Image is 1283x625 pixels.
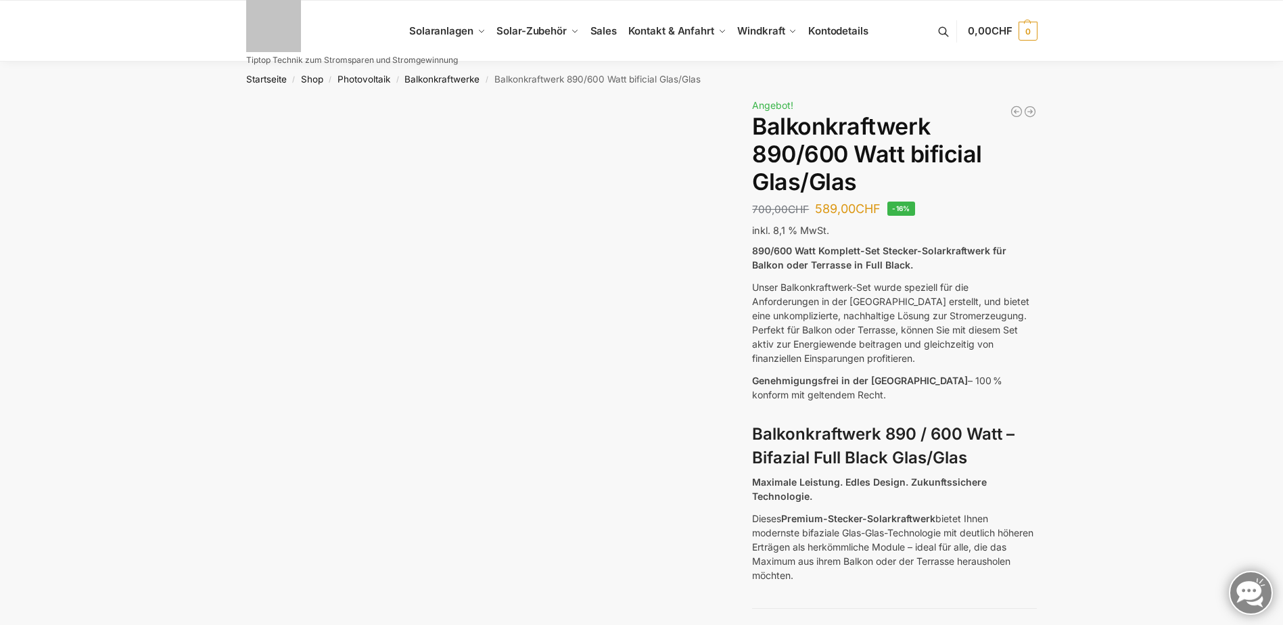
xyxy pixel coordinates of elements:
span: CHF [992,24,1012,37]
a: Sales [584,1,622,62]
bdi: 589,00 [815,202,881,216]
span: Solar-Zubehör [496,24,567,37]
p: Unser Balkonkraftwerk-Set wurde speziell für die Anforderungen in der [GEOGRAPHIC_DATA] erstellt,... [752,280,1037,365]
a: 0,00CHF 0 [968,11,1037,51]
h1: Balkonkraftwerk 890/600 Watt bificial Glas/Glas [752,113,1037,195]
span: Sales [590,24,617,37]
span: CHF [856,202,881,216]
span: Angebot! [752,99,793,111]
a: Solar-Zubehör [491,1,584,62]
a: Kontodetails [803,1,874,62]
span: CHF [788,203,809,216]
nav: Breadcrumb [222,62,1061,97]
span: / [323,74,337,85]
p: Tiptop Technik zum Stromsparen und Stromgewinnung [246,56,458,64]
strong: 890/600 Watt Komplett-Set Stecker-Solarkraftwerk für Balkon oder Terrasse in Full Black. [752,245,1006,271]
span: – 100 % konform mit geltendem Recht. [752,375,1002,400]
a: Shop [301,74,323,85]
span: Kontodetails [808,24,868,37]
a: Kontakt & Anfahrt [622,1,732,62]
span: / [390,74,404,85]
span: / [480,74,494,85]
p: Dieses bietet Ihnen modernste bifaziale Glas-Glas-Technologie mit deutlich höheren Erträgen als h... [752,511,1037,582]
span: 0 [1019,22,1037,41]
span: 0,00 [968,24,1012,37]
a: Startseite [246,74,287,85]
a: 890/600 Watt Solarkraftwerk + 2,7 KW Batteriespeicher Genehmigungsfrei [1010,105,1023,118]
span: -16% [887,202,915,216]
strong: Premium-Stecker-Solarkraftwerk [781,513,935,524]
span: Solaranlagen [409,24,473,37]
span: inkl. 8,1 % MwSt. [752,225,829,236]
span: Genehmigungsfrei in der [GEOGRAPHIC_DATA] [752,375,968,386]
a: Photovoltaik [337,74,390,85]
a: Steckerkraftwerk 890/600 Watt, mit Ständer für Terrasse inkl. Lieferung [1023,105,1037,118]
span: Kontakt & Anfahrt [628,24,714,37]
span: / [287,74,301,85]
a: Balkonkraftwerke [404,74,480,85]
a: Windkraft [732,1,803,62]
bdi: 700,00 [752,203,809,216]
strong: Balkonkraftwerk 890 / 600 Watt – Bifazial Full Black Glas/Glas [752,424,1014,467]
span: Windkraft [737,24,785,37]
strong: Maximale Leistung. Edles Design. Zukunftssichere Technologie. [752,476,987,502]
